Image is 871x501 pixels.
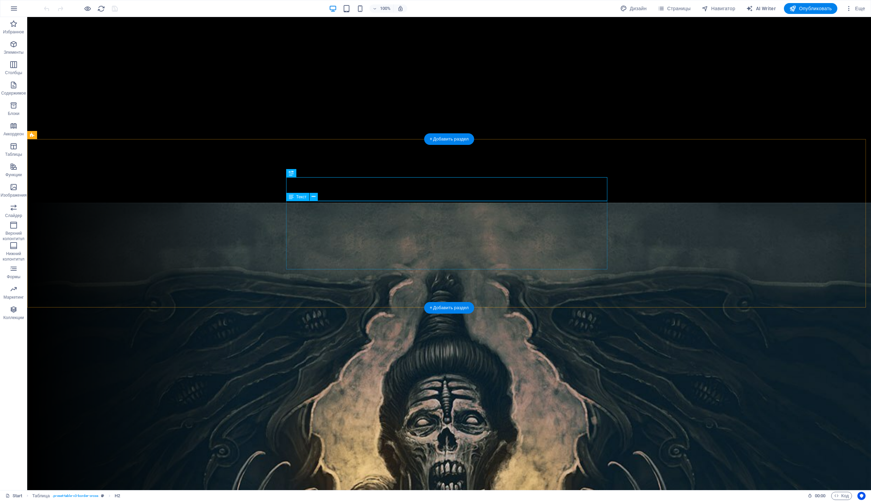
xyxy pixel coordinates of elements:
[296,195,307,199] span: Текст
[834,492,849,500] span: Код
[380,4,391,13] h6: 100%
[424,133,474,145] div: + Добавить раздел
[845,5,865,12] span: Еще
[857,492,866,500] button: Usercentrics
[83,4,92,13] button: Нажмите здесь, чтобы выйти из режима предварительного просмотра и продолжить редактирование
[702,5,735,12] span: Навигатор
[369,4,394,13] button: 100%
[1,193,27,198] p: Изображения
[3,131,24,137] p: Аккордеон
[424,302,474,314] div: + Добавить раздел
[397,5,404,12] i: При изменении размера уровень масштабирования подстраивается автоматически в соответствии с выбра...
[699,3,738,14] button: Навигатор
[620,5,647,12] span: Дизайн
[8,111,19,116] p: Блоки
[5,152,22,157] p: Таблицы
[808,492,826,500] h6: Время сеанса
[618,3,650,14] button: Дизайн
[843,3,868,14] button: Еще
[1,90,26,96] p: Содержимое
[115,492,120,500] span: Щелкните, чтобы выбрать. Дважды щелкните, чтобы изменить
[3,315,24,320] p: Коллекции
[52,492,98,500] span: . preset-table-v3-border-cross
[743,3,778,14] button: AI Writer
[820,493,821,498] span: :
[4,50,23,55] p: Элементы
[3,29,24,35] p: Избранное
[27,17,871,490] iframe: To enrich screen reader interactions, please activate Accessibility in Grammarly extension settings
[32,492,120,500] nav: breadcrumb
[7,274,20,280] p: Формы
[97,4,105,13] button: reload
[618,3,650,14] div: Дизайн (Ctrl+Alt+Y)
[831,492,852,500] button: Код
[5,70,22,76] p: Столбцы
[3,295,23,300] p: Маркетинг
[658,5,691,12] span: Страницы
[789,5,832,12] span: Опубликовать
[815,492,825,500] span: 00 00
[5,492,22,500] a: Щелкните для отмены выбора. Дважды щелкните, чтобы открыть Страницы
[32,492,50,500] span: Щелкните, чтобы выбрать. Дважды щелкните, чтобы изменить
[97,5,105,13] i: Перезагрузить страницу
[746,5,776,12] span: AI Writer
[5,213,22,218] p: Слайдер
[784,3,837,14] button: Опубликовать
[101,494,104,498] i: Этот элемент является настраиваемым пресетом
[5,172,22,178] p: Функции
[655,3,693,14] button: Страницы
